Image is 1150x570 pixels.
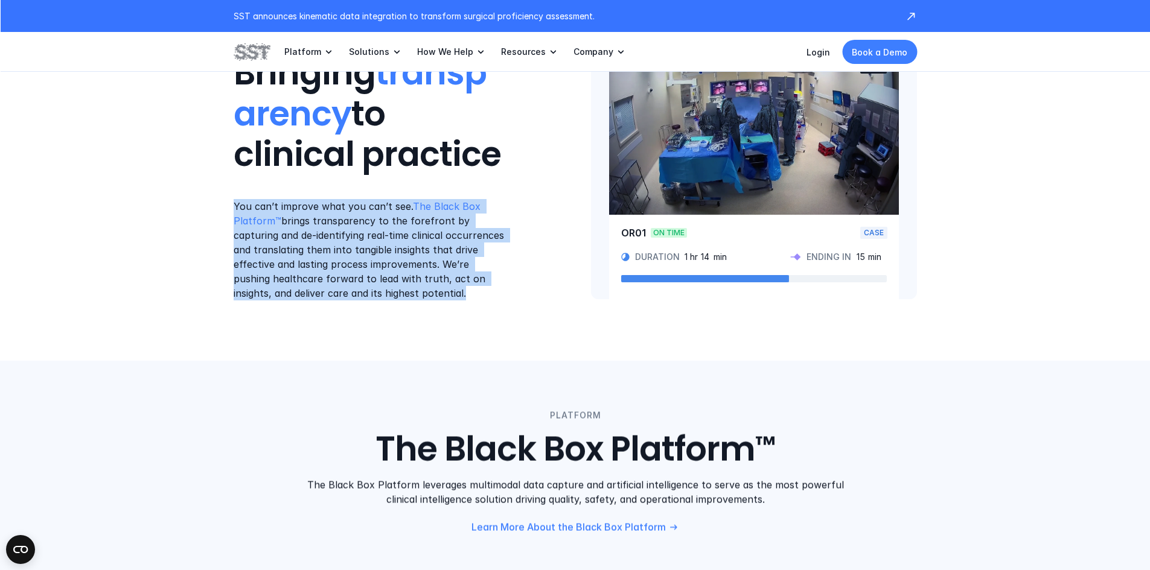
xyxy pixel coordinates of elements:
h2: The Black Box Platform [375,430,755,470]
a: Login [807,47,830,57]
a: Learn More About the Black Box Platform [471,521,679,534]
span: min [714,252,727,262]
span: 1 [685,252,688,262]
p: ON TIME [653,228,685,238]
p: CASE [864,228,884,238]
p: PLATFORM [549,409,601,422]
p: Learn More About the Black Box Platform [471,521,666,534]
p: How We Help [417,46,473,57]
span: hr [690,252,698,262]
p: The Black Box Platform leverages multimodal data capture and artificial intelligence to serve as ... [302,478,849,507]
p: min [868,252,881,262]
h3: ™ [755,430,775,461]
span: transparency [234,50,487,138]
p: Solutions [349,46,389,57]
p: Company [573,46,613,57]
p: SST announces kinematic data integration to transform surgical proficiency assessment. [234,10,893,22]
p: OR01 [621,227,646,239]
a: The Black Box Platform™ [234,200,484,227]
button: Open CMP widget [6,535,35,564]
p: Book a Demo [852,46,907,59]
a: Platform [284,32,334,72]
p: DURATION [635,252,680,262]
img: SST logo [234,42,270,62]
p: You can’t improve what you can’t see. brings transparency to the forefront by capturing and de-id... [234,199,507,300]
p: Resources [501,46,546,57]
p: Platform [284,46,321,57]
h2: Bringing to clinical practice [234,54,507,176]
a: Book a Demo [842,40,917,64]
p: ENDING IN [807,252,851,262]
